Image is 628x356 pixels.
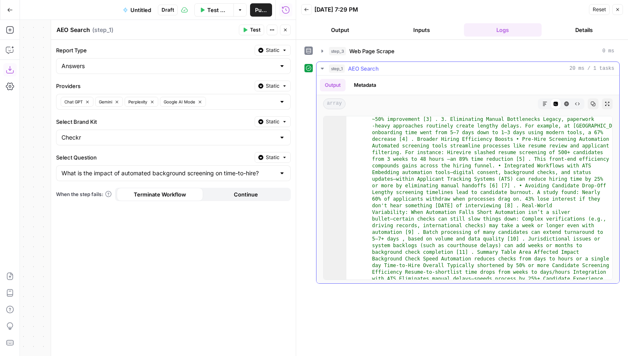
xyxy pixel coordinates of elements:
[266,118,280,125] span: Static
[128,98,147,105] span: Perplexity
[61,97,93,107] button: Chat GPT
[266,82,280,90] span: Static
[56,191,112,198] a: When the step fails:
[348,64,379,73] span: AEO Search
[118,3,156,17] button: Untitled
[349,79,381,91] button: Metadata
[61,169,275,177] input: What is the impact of automated background screening on time-to-hire?
[316,62,619,75] button: 20 ms / 1 tasks
[56,26,90,34] textarea: AEO Search
[464,23,542,37] button: Logs
[56,82,251,90] label: Providers
[250,3,272,17] button: Publish
[255,152,291,163] button: Static
[255,81,291,91] button: Static
[99,98,112,105] span: Gemini
[320,79,346,91] button: Output
[602,47,614,55] span: 0 ms
[64,98,83,105] span: Chat GPT
[162,6,174,14] span: Draft
[92,26,113,34] span: ( step_1 )
[95,97,123,107] button: Gemini
[316,76,619,283] div: 20 ms / 1 tasks
[329,64,345,73] span: step_1
[383,23,461,37] button: Inputs
[130,6,151,14] span: Untitled
[125,97,158,107] button: Perplexity
[134,190,186,199] span: Terminate Workflow
[323,98,346,109] span: array
[255,6,267,14] span: Publish
[164,98,195,105] span: Google AI Mode
[61,133,275,142] input: Checkr
[266,154,280,161] span: Static
[266,47,280,54] span: Static
[255,45,291,56] button: Static
[301,23,379,37] button: Output
[160,97,206,107] button: Google AI Mode
[207,6,228,14] span: Test Workflow
[589,4,610,15] button: Reset
[250,26,260,34] span: Test
[234,190,258,199] span: Continue
[545,23,623,37] button: Details
[194,3,233,17] button: Test Workflow
[239,25,264,35] button: Test
[61,62,275,70] input: Answers
[56,46,251,54] label: Report Type
[316,44,619,58] button: 0 ms
[255,116,291,127] button: Static
[349,47,395,55] span: Web Page Scrape
[569,65,614,72] span: 20 ms / 1 tasks
[329,47,346,55] span: step_3
[203,188,289,201] button: Continue
[56,153,251,162] label: Select Question
[593,6,606,13] span: Reset
[56,118,251,126] label: Select Brand Kit
[324,56,346,342] div: 3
